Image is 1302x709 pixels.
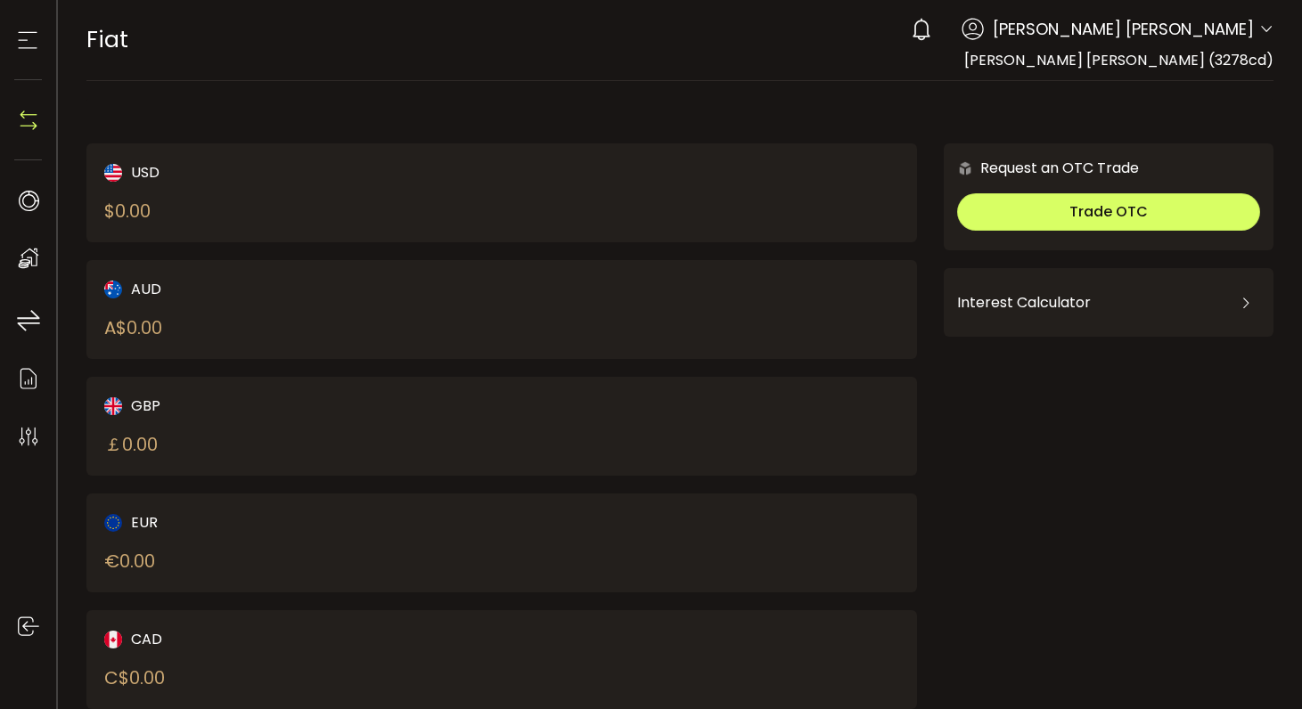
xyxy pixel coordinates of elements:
div: C$ 0.00 [104,664,165,691]
span: [PERSON_NAME] [PERSON_NAME] (3278cd) [964,50,1273,70]
img: 6nGpN7MZ9FLuBP83NiajKbTRY4UzlzQtBKtCrLLspmCkSvCZHBKvY3NxgQaT5JnOQREvtQ257bXeeSTueZfAPizblJ+Fe8JwA... [957,160,973,176]
span: Trade OTC [1069,201,1148,222]
div: € 0.00 [104,548,155,575]
div: AUD [104,278,463,300]
div: CAD [104,628,463,650]
div: USD [104,161,463,183]
img: usd_portfolio.svg [104,164,122,182]
img: cad_portfolio.svg [104,631,122,648]
img: N4P5cjLOiQAAAABJRU5ErkJggg== [15,107,42,134]
div: Interest Calculator [957,281,1260,324]
span: Fiat [86,24,128,55]
button: Trade OTC [957,193,1260,231]
div: Request an OTC Trade [944,157,1139,179]
div: $ 0.00 [104,198,151,224]
iframe: Chat Widget [1090,517,1302,709]
img: aud_portfolio.svg [104,281,122,298]
div: A$ 0.00 [104,314,162,341]
img: gbp_portfolio.svg [104,397,122,415]
img: eur_portfolio.svg [104,514,122,532]
span: [PERSON_NAME] [PERSON_NAME] [993,17,1254,41]
div: GBP [104,395,463,417]
div: ￡ 0.00 [104,431,158,458]
div: EUR [104,511,463,534]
